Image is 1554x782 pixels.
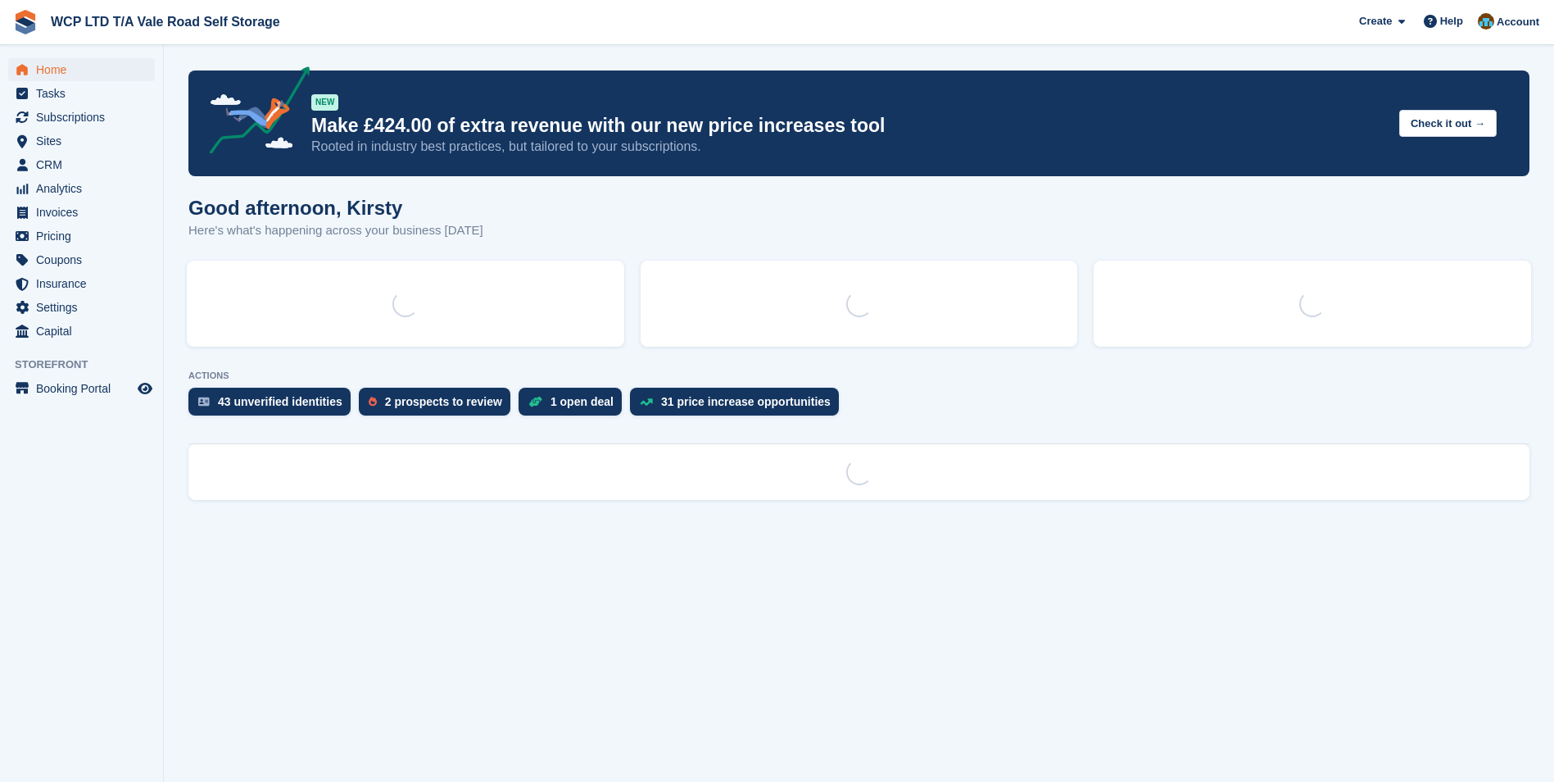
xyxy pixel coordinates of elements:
[8,82,155,105] a: menu
[36,248,134,271] span: Coupons
[218,395,342,408] div: 43 unverified identities
[550,395,614,408] div: 1 open deal
[188,221,483,240] p: Here's what's happening across your business [DATE]
[8,377,155,400] a: menu
[198,397,210,407] img: verify_identity-adf6edd0f0f0b5bbfe63781bf79b02c33cf7c696d77639b501bdc392416b5a36.svg
[135,379,155,398] a: Preview store
[8,225,155,248] a: menu
[13,10,38,34] img: stora-icon-8386f47178a22dfd0bd8f6a31ec36ba5ce8667c1dd55bd0f319d3a0aa187defe.svg
[1478,13,1494,30] img: Kirsty williams
[188,371,1529,381] p: ACTIONS
[36,130,134,152] span: Sites
[369,397,377,407] img: prospect-51fa495bee0391a8d652442698ab0144808aea92771e9ea1ae160a38d050c398.svg
[8,177,155,200] a: menu
[8,58,155,81] a: menu
[8,320,155,343] a: menu
[1399,110,1497,137] button: Check it out →
[661,395,831,408] div: 31 price increase opportunities
[8,201,155,224] a: menu
[640,398,653,406] img: price_increase_opportunities-93ffe204e8149a01c8c9dc8f82e8f89637d9d84a8eef4429ea346261dce0b2c0.svg
[1359,13,1392,30] span: Create
[36,377,134,400] span: Booking Portal
[630,388,847,424] a: 31 price increase opportunities
[528,396,542,407] img: deal-1b604bf984904fb50ccaf53a9ad4b4a5d6e5aea283cecdc64d6e3604feb123c2.svg
[36,82,134,105] span: Tasks
[385,395,502,408] div: 2 prospects to review
[1440,13,1463,30] span: Help
[188,197,483,219] h1: Good afternoon, Kirsty
[311,94,338,111] div: NEW
[36,177,134,200] span: Analytics
[36,296,134,319] span: Settings
[1497,14,1539,30] span: Account
[36,320,134,343] span: Capital
[15,357,163,373] span: Storefront
[359,388,519,424] a: 2 prospects to review
[36,153,134,176] span: CRM
[8,296,155,319] a: menu
[36,106,134,129] span: Subscriptions
[519,388,630,424] a: 1 open deal
[36,58,134,81] span: Home
[36,225,134,248] span: Pricing
[311,138,1386,156] p: Rooted in industry best practices, but tailored to your subscriptions.
[311,114,1386,138] p: Make £424.00 of extra revenue with our new price increases tool
[188,388,359,424] a: 43 unverified identities
[36,201,134,224] span: Invoices
[8,106,155,129] a: menu
[8,153,155,176] a: menu
[8,272,155,295] a: menu
[8,248,155,271] a: menu
[36,272,134,295] span: Insurance
[44,8,287,35] a: WCP LTD T/A Vale Road Self Storage
[8,130,155,152] a: menu
[196,66,310,160] img: price-adjustments-announcement-icon-8257ccfd72463d97f412b2fc003d46551f7dbcb40ab6d574587a9cd5c0d94...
